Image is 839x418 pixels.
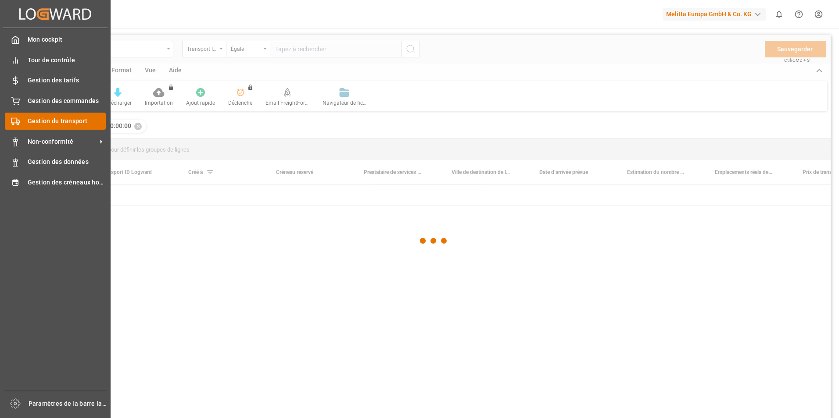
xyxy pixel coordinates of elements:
[29,399,107,408] span: Paramètres de la barre latérale
[666,10,752,19] font: Melitta Europa GmbH & Co. KG
[28,35,106,44] span: Mon cockpit
[5,153,106,170] a: Gestion des données
[789,4,809,24] button: Centre d’aide
[5,174,106,191] a: Gestion des créneaux horaires
[28,157,106,166] span: Gestion des données
[28,56,106,65] span: Tour de contrôle
[5,31,106,48] a: Mon cockpit
[5,113,106,130] a: Gestion du transport
[28,178,106,187] span: Gestion des créneaux horaires
[769,4,789,24] button: Afficher 0 nouvelles notifications
[5,51,106,68] a: Tour de contrôle
[28,117,106,126] span: Gestion du transport
[5,92,106,109] a: Gestion des commandes
[663,6,769,22] button: Melitta Europa GmbH & Co. KG
[5,72,106,89] a: Gestion des tarifs
[28,137,97,146] span: Non-conformité
[28,76,106,85] span: Gestion des tarifs
[28,96,106,106] span: Gestion des commandes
